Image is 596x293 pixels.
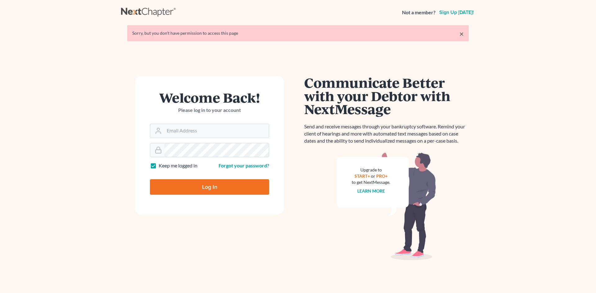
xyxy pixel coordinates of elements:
a: Forgot your password? [219,162,269,168]
strong: Not a member? [402,9,436,16]
a: Learn more [357,188,385,193]
h1: Welcome Back! [150,91,269,104]
label: Keep me logged in [159,162,197,169]
a: START+ [354,173,370,179]
a: × [459,30,464,38]
div: to get NextMessage. [352,179,390,185]
p: Send and receive messages through your bankruptcy software. Remind your client of hearings and mo... [304,123,469,144]
div: Upgrade to [352,167,390,173]
span: or [371,173,375,179]
h1: Communicate Better with your Debtor with NextMessage [304,76,469,116]
input: Email Address [164,124,269,138]
a: Sign up [DATE]! [438,10,475,15]
input: Log In [150,179,269,195]
a: PRO+ [376,173,388,179]
img: nextmessage_bg-59042aed3d76b12b5cd301f8e5b87938c9018125f34e5fa2b7a6b67550977c72.svg [337,152,436,260]
p: Please log in to your account [150,107,269,114]
div: Sorry, but you don't have permission to access this page [132,30,464,36]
